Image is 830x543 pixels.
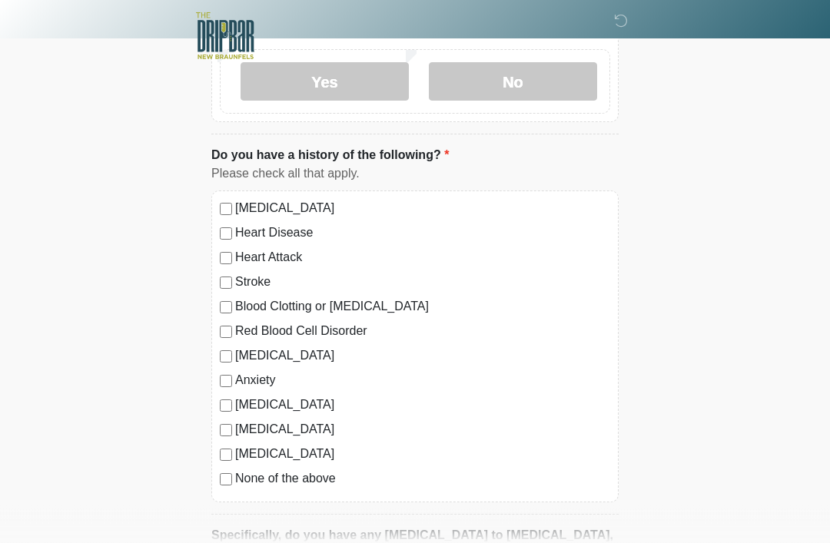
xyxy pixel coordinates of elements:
[235,445,610,464] label: [MEDICAL_DATA]
[220,326,232,339] input: Red Blood Cell Disorder
[220,376,232,388] input: Anxiety
[235,421,610,439] label: [MEDICAL_DATA]
[235,224,610,243] label: Heart Disease
[241,63,409,101] label: Yes
[220,474,232,486] input: None of the above
[220,425,232,437] input: [MEDICAL_DATA]
[235,347,610,366] label: [MEDICAL_DATA]
[220,277,232,290] input: Stroke
[220,449,232,462] input: [MEDICAL_DATA]
[220,204,232,216] input: [MEDICAL_DATA]
[429,63,597,101] label: No
[235,470,610,488] label: None of the above
[235,273,610,292] label: Stroke
[220,228,232,240] input: Heart Disease
[220,302,232,314] input: Blood Clotting or [MEDICAL_DATA]
[220,351,232,363] input: [MEDICAL_DATA]
[235,372,610,390] label: Anxiety
[235,323,610,341] label: Red Blood Cell Disorder
[235,200,610,218] label: [MEDICAL_DATA]
[196,12,254,61] img: The DRIPBaR - New Braunfels Logo
[211,147,449,165] label: Do you have a history of the following?
[220,253,232,265] input: Heart Attack
[235,396,610,415] label: [MEDICAL_DATA]
[220,400,232,412] input: [MEDICAL_DATA]
[235,249,610,267] label: Heart Attack
[235,298,610,316] label: Blood Clotting or [MEDICAL_DATA]
[211,165,619,184] div: Please check all that apply.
